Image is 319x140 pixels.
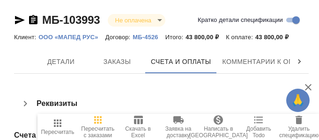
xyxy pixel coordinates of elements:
[37,98,77,109] h4: Реквизиты
[279,126,319,139] span: Удалить спецификацию
[42,14,100,26] a: МБ-103993
[78,114,118,140] button: Пересчитать с заказами
[14,14,25,26] button: Скопировать ссылку для ЯМессенджера
[198,15,283,25] span: Кратко детали спецификации
[112,16,154,24] button: Не оплачена
[38,34,105,41] p: ООО «МАПЕД РУС»
[279,114,319,140] button: Удалить спецификацию
[189,126,248,139] span: Написать в [GEOGRAPHIC_DATA]
[290,91,306,110] span: 🙏
[165,34,185,41] p: Итого:
[81,126,114,139] span: Пересчитать с заказами
[164,126,193,139] span: Заявка на доставку
[255,34,296,41] p: 43 800,00 ₽
[38,56,83,68] span: Детали
[38,33,105,41] a: ООО «МАПЕД РУС»
[37,114,78,140] button: Пересчитать
[238,114,279,140] button: Добавить Todo
[226,34,255,41] p: К оплате:
[124,126,153,139] span: Скачать в Excel
[105,34,133,41] p: Договор:
[28,14,39,26] button: Скопировать ссылку
[223,56,311,68] span: Комментарии к оплате
[108,14,165,27] div: Не оплачена
[198,114,238,140] button: Написать в [GEOGRAPHIC_DATA]
[118,114,158,140] button: Скачать в Excel
[158,114,199,140] button: Заявка на доставку
[133,33,165,41] a: МБ-4526
[133,34,165,41] p: МБ-4526
[14,34,38,41] p: Клиент:
[95,56,140,68] span: Заказы
[151,56,211,68] span: Счета и оплаты
[244,126,273,139] span: Добавить Todo
[185,34,226,41] p: 43 800,00 ₽
[286,89,310,112] button: 🙏
[41,129,74,135] span: Пересчитать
